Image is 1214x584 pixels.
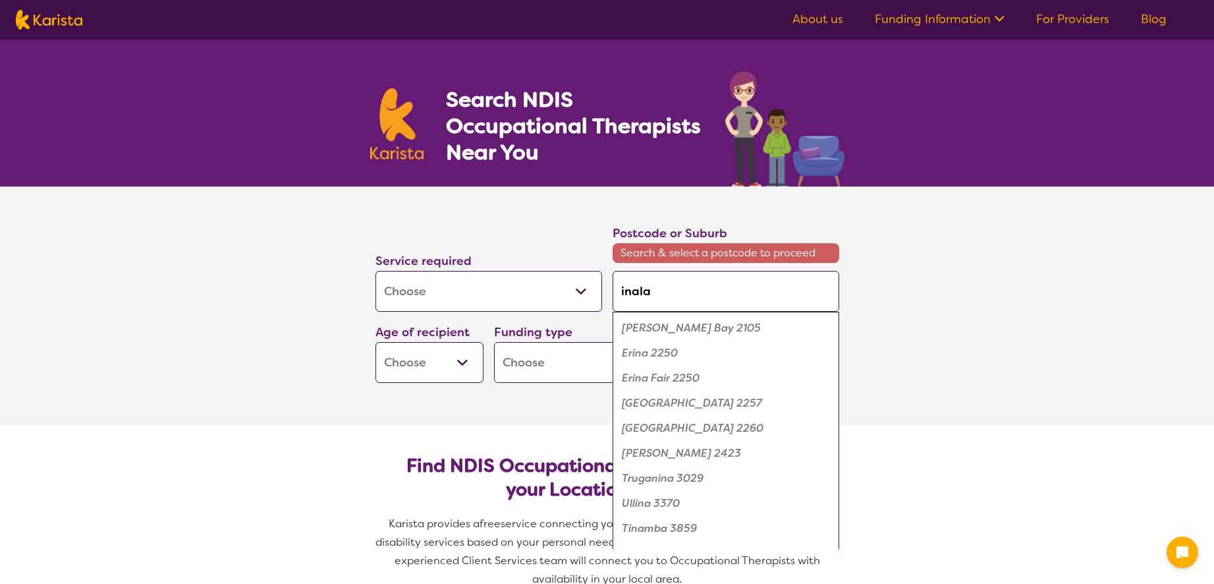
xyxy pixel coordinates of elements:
label: Service required [375,253,472,269]
label: Age of recipient [375,324,470,340]
div: Erina Fair 2250 [619,366,833,391]
h2: Find NDIS Occupational Therapists based on your Location & Needs [386,454,829,502]
em: [GEOGRAPHIC_DATA] [622,546,734,560]
em: [PERSON_NAME] Bay 2105 [622,321,761,335]
div: Erina Heights 2260 [619,416,833,441]
a: For Providers [1036,11,1109,27]
div: Willina 2423 [619,441,833,466]
label: Postcode or Suburb [613,225,727,241]
div: Umina Beach 2257 [619,391,833,416]
em: Ullina 3370 [622,496,680,510]
em: Erina Fair 2250 [622,371,700,385]
img: Karista logo [370,88,424,160]
em: Tinamba 3859 [622,521,697,535]
a: Blog [1141,11,1167,27]
em: [GEOGRAPHIC_DATA] 2260 [622,421,763,435]
span: Karista provides a [389,517,480,531]
div: Elvina Bay 2105 [619,316,833,341]
a: About us [792,11,843,27]
img: Karista logo [16,10,82,30]
span: Search & select a postcode to proceed [613,243,839,263]
div: Erina 2250 [619,341,833,366]
label: Funding type [494,324,572,340]
a: Funding Information [875,11,1005,27]
input: Type [613,271,839,312]
span: free [480,517,501,531]
div: Ullina 3370 [619,491,833,516]
em: Truganina 3029 [622,471,704,485]
div: Tinamba West 3859 [619,541,833,566]
em: [GEOGRAPHIC_DATA] 2257 [622,396,762,410]
em: [PERSON_NAME] 2423 [622,446,741,460]
div: Tinamba 3859 [619,516,833,541]
div: Truganina 3029 [619,466,833,491]
em: Erina 2250 [622,346,678,360]
h1: Search NDIS Occupational Therapists Near You [446,86,702,165]
img: occupational-therapy [725,71,844,187]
